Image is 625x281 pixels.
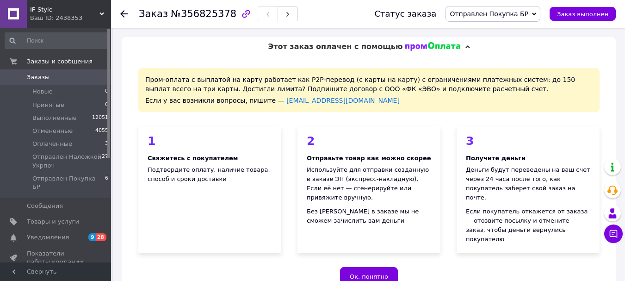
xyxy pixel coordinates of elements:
[105,140,108,148] span: 3
[27,202,63,210] span: Сообщения
[32,114,77,122] span: Выполненные
[27,57,93,66] span: Заказы и сообщения
[405,42,461,51] img: evopay logo
[557,11,608,18] span: Заказ выполнен
[148,135,272,147] div: 1
[145,96,593,105] div: Если у вас возникли вопросы, пишите —
[139,8,168,19] span: Заказ
[102,153,108,169] span: 27
[95,127,108,135] span: 4055
[27,233,69,242] span: Уведомления
[286,97,400,104] a: [EMAIL_ADDRESS][DOMAIN_NAME]
[27,218,79,226] span: Товары и услуги
[120,9,128,19] div: Вернуться назад
[138,68,600,112] div: Пром-оплата с выплатой на карту работает как P2P-перевод (с карты на карту) с ограничениями плате...
[550,7,616,21] button: Заказ выполнен
[466,155,526,162] b: Получите деньги
[268,42,402,51] span: Этот заказ оплачен с помощью
[148,155,238,162] b: Свяжитесь с покупателем
[27,73,50,81] span: Заказы
[105,101,108,109] span: 0
[32,153,102,169] span: Отправлен Наложкой Укрпоч
[5,32,109,49] input: Поиск
[27,250,86,266] span: Показатели работы компании
[148,165,272,184] div: Подтвердите оплату, наличие товара, способ и сроки доставки
[450,10,528,18] span: Отправлен Покупка БР
[350,273,388,280] span: Ок, понятно
[466,165,590,202] div: Деньги будут переведены на ваш счет через 24 часа после того, как покупатель заберет свой заказ н...
[32,101,64,109] span: Принятые
[307,165,431,202] div: Используйте для отправки созданную в заказе ЭН (экспресс-накладную). Если её нет — сгенерируйте и...
[105,87,108,96] span: 0
[92,114,108,122] span: 12051
[30,14,111,22] div: Ваш ID: 2438353
[32,127,73,135] span: Отмененные
[88,233,96,241] span: 9
[307,155,431,162] b: Отправьте товар как можно скорее
[171,8,236,19] span: №356825378
[30,6,99,14] span: IF-Style
[307,135,431,147] div: 2
[105,175,108,191] span: 6
[32,140,72,148] span: Оплаченные
[307,207,431,225] div: Без [PERSON_NAME] в заказе мы не сможем зачислить вам деньги
[374,9,436,19] div: Статус заказа
[32,87,53,96] span: Новые
[604,225,623,243] button: Чат с покупателем
[32,175,105,191] span: Отправлен Покупка БР
[466,135,590,147] div: 3
[96,233,106,241] span: 28
[466,207,590,244] div: Если покупатель откажется от заказа — отозвите посылку и отмените заказ, чтобы деньги вернулись п...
